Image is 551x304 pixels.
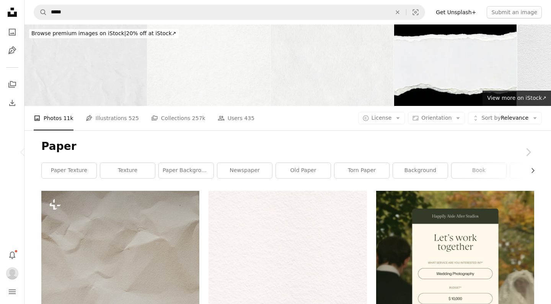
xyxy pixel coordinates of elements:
[34,5,47,20] button: Search Unsplash
[244,114,254,122] span: 435
[192,114,205,122] span: 257k
[481,114,528,122] span: Relevance
[5,77,20,92] a: Collections
[5,24,20,40] a: Photos
[389,5,406,20] button: Clear
[217,163,272,178] a: newspaper
[41,140,534,153] h1: Paper
[42,163,96,178] a: paper texture
[505,115,551,189] a: Next
[5,43,20,58] a: Illustrations
[159,163,214,178] a: paper background
[481,115,500,121] span: Sort by
[406,5,425,20] button: Visual search
[334,163,389,178] a: torn paper
[34,5,425,20] form: Find visuals sitewide
[148,24,270,106] img: white paper background, fibrous cardboard texture for scrapbooking
[483,91,551,106] a: View more on iStock↗
[394,24,517,106] img: Cut or torn paper background textured isolated
[129,114,139,122] span: 525
[86,106,139,130] a: Illustrations 525
[5,266,20,281] button: Profile
[5,247,20,263] button: Notifications
[487,95,546,101] span: View more on iStock ↗
[468,112,542,124] button: Sort byRelevance
[393,163,448,178] a: background
[31,30,126,36] span: Browse premium images on iStock |
[151,106,205,130] a: Collections 257k
[5,284,20,299] button: Menu
[358,112,405,124] button: License
[276,163,331,178] a: old paper
[24,24,147,106] img: Closeup of white crumpled paper for texture background
[6,267,18,280] img: Avatar of user Noel Campagna
[271,24,393,106] img: White recycled craft paper texture as background
[487,6,542,18] button: Submit an image
[218,106,254,130] a: Users 435
[5,95,20,111] a: Download History
[31,30,176,36] span: 20% off at iStock ↗
[452,163,506,178] a: book
[431,6,481,18] a: Get Unsplash+
[24,24,183,43] a: Browse premium images on iStock|20% off at iStock↗
[100,163,155,178] a: texture
[372,115,392,121] span: License
[408,112,465,124] button: Orientation
[421,115,452,121] span: Orientation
